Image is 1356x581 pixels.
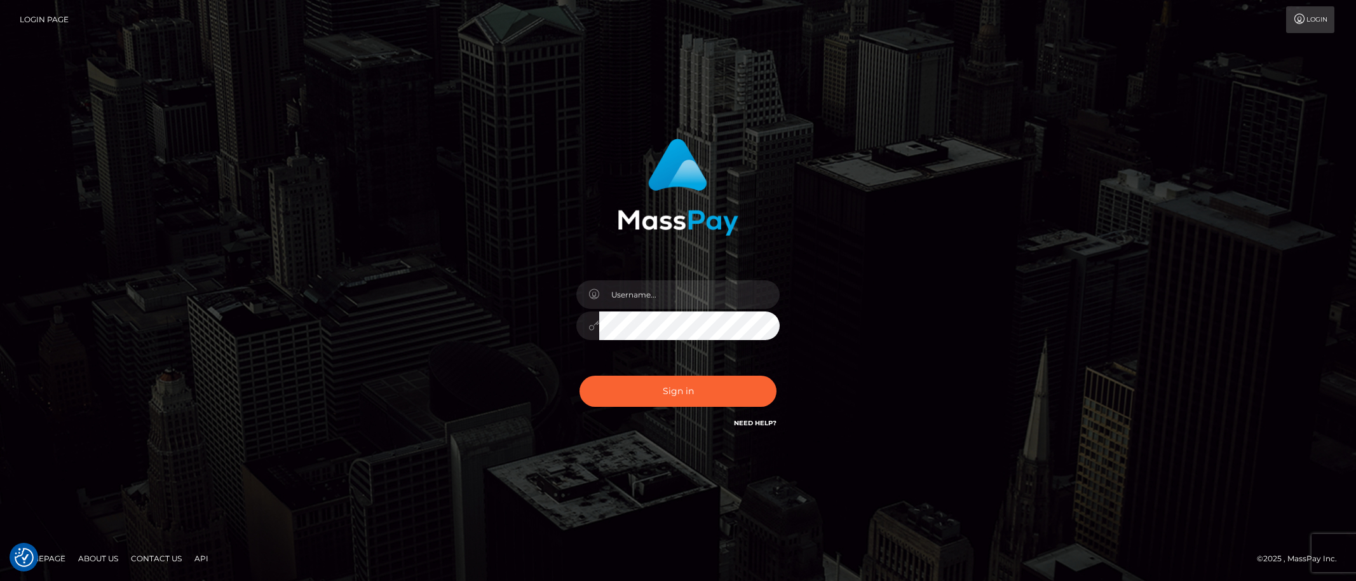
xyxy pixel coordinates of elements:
a: Login Page [20,6,69,33]
button: Consent Preferences [15,548,34,567]
a: API [189,549,214,568]
div: © 2025 , MassPay Inc. [1257,552,1346,566]
a: Need Help? [734,419,776,427]
a: Homepage [14,549,71,568]
a: Contact Us [126,549,187,568]
a: Login [1286,6,1334,33]
button: Sign in [580,376,776,407]
input: Username... [599,280,780,309]
img: Revisit consent button [15,548,34,567]
a: About Us [73,549,123,568]
img: MassPay Login [618,139,738,236]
